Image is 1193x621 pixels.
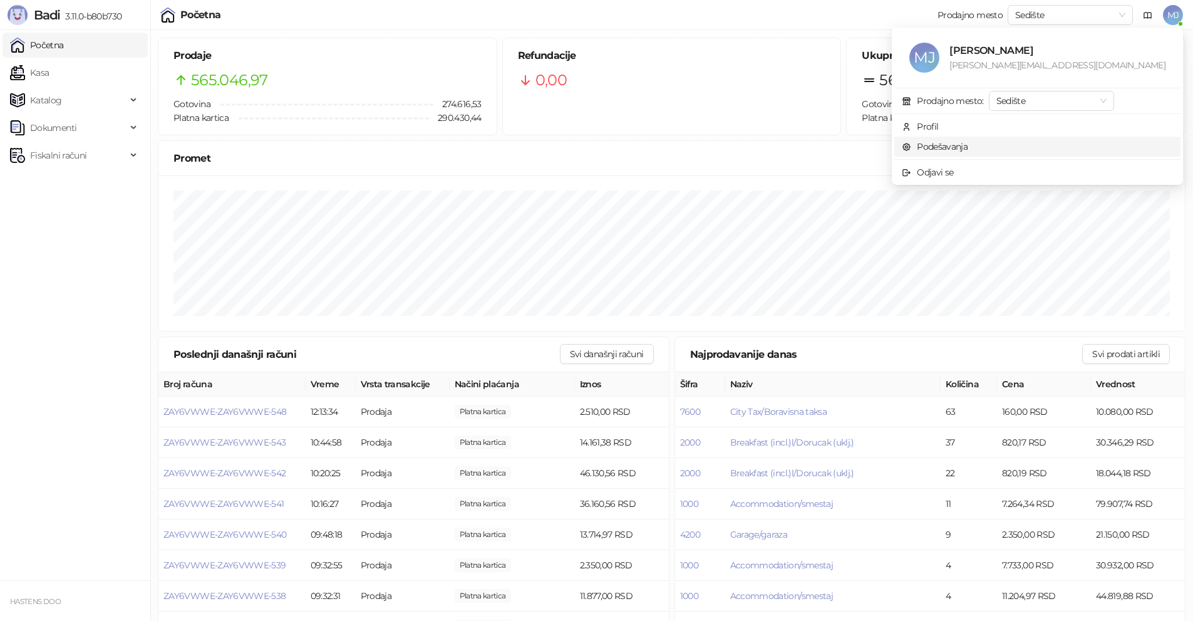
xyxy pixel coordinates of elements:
[1091,372,1185,397] th: Vrednost
[356,550,450,581] td: Prodaja
[941,581,997,612] td: 4
[1138,5,1158,25] a: Dokumentacija
[455,528,511,541] span: 13.714,97
[30,143,86,168] span: Fiskalni računi
[191,68,268,92] span: 565.046,97
[996,91,1107,110] span: Sedište
[173,48,482,63] h5: Prodaje
[730,498,834,509] button: Accommodation/smestaj
[1091,550,1185,581] td: 30.932,00 RSD
[173,112,229,123] span: Platna kartica
[1163,5,1183,25] span: MJ
[941,519,997,550] td: 9
[180,10,221,20] div: Početna
[730,529,788,540] button: Garage/garaza
[163,437,286,448] button: ZAY6VWWE-ZAY6VWWE-543
[356,397,450,427] td: Prodaja
[356,427,450,458] td: Prodaja
[575,372,669,397] th: Iznos
[725,372,941,397] th: Naziv
[306,489,356,519] td: 10:16:27
[917,120,938,133] div: Profil
[680,406,700,417] button: 7600
[941,427,997,458] td: 37
[560,344,654,364] button: Svi današnji računi
[356,489,450,519] td: Prodaja
[949,58,1165,72] div: [PERSON_NAME][EMAIL_ADDRESS][DOMAIN_NAME]
[730,560,834,571] button: Accommodation/smestaj
[163,467,286,479] button: ZAY6VWWE-ZAY6VWWE-542
[60,11,121,22] span: 3.11.0-b80b730
[575,458,669,489] td: 46.130,56 RSD
[879,68,956,92] span: 565.046,97
[690,347,1083,362] div: Najprodavanije danas
[450,372,575,397] th: Načini plaćanja
[433,97,482,111] span: 274.616,53
[30,115,76,140] span: Dokumenti
[997,397,1091,427] td: 160,00 RSD
[862,48,1170,63] h5: Ukupno
[917,165,953,179] div: Odjavi se
[680,560,698,571] button: 1000
[306,372,356,397] th: Vreme
[173,150,1170,166] div: Promet
[680,467,700,479] button: 2000
[680,590,698,602] button: 1000
[455,405,511,419] span: 2.510,00
[575,489,669,519] td: 36.160,56 RSD
[10,33,64,58] a: Početna
[730,590,834,602] button: Accommodation/smestaj
[163,529,287,540] span: ZAY6VWWE-ZAY6VWWE-540
[997,489,1091,519] td: 7.264,34 RSD
[575,550,669,581] td: 2.350,00 RSD
[8,5,28,25] img: Logo
[575,581,669,612] td: 11.877,00 RSD
[356,372,450,397] th: Vrsta transakcije
[730,467,854,479] button: Breakfast (incl.)l/Dorucak (uklj.)
[680,498,698,509] button: 1000
[455,497,511,511] span: 36.160,56
[163,406,287,417] span: ZAY6VWWE-ZAY6VWWE-548
[1091,427,1185,458] td: 30.346,29 RSD
[730,406,827,417] button: City Tax/Boravisna taksa
[675,372,725,397] th: Šifra
[730,437,854,448] button: Breakfast (incl.)l/Dorucak (uklj.)
[10,60,49,85] a: Kasa
[163,498,284,509] span: ZAY6VWWE-ZAY6VWWE-541
[997,458,1091,489] td: 820,19 RSD
[575,519,669,550] td: 13.714,97 RSD
[909,43,939,73] span: MJ
[941,489,997,519] td: 11
[158,372,306,397] th: Broj računa
[680,529,700,540] button: 4200
[10,597,61,606] small: HASTENS DOO
[997,519,1091,550] td: 2.350,00 RSD
[575,427,669,458] td: 14.161,38 RSD
[1015,6,1125,24] span: Sedište
[1091,519,1185,550] td: 21.150,00 RSD
[455,466,511,480] span: 46.130,56
[356,581,450,612] td: Prodaja
[1082,344,1170,364] button: Svi prodati artikli
[30,88,62,113] span: Katalog
[429,111,482,125] span: 290.430,44
[518,48,826,63] h5: Refundacije
[306,581,356,612] td: 09:32:31
[862,112,917,123] span: Platna kartica
[173,347,560,362] div: Poslednji današnji računi
[997,427,1091,458] td: 820,17 RSD
[356,458,450,489] td: Prodaja
[941,458,997,489] td: 22
[163,590,286,602] button: ZAY6VWWE-ZAY6VWWE-538
[1091,581,1185,612] td: 44.819,88 RSD
[949,43,1165,58] div: [PERSON_NAME]
[1091,397,1185,427] td: 10.080,00 RSD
